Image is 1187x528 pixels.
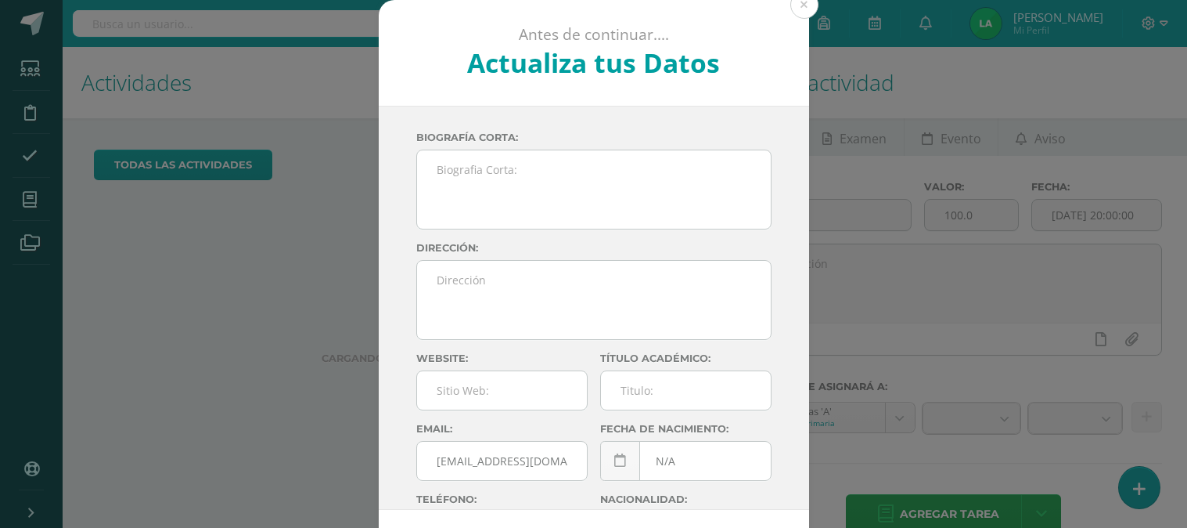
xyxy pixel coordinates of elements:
[420,25,767,45] p: Antes de continuar....
[601,442,771,480] input: Fecha de Nacimiento:
[600,494,772,505] label: Nacionalidad:
[416,494,588,505] label: Teléfono:
[600,353,772,364] label: Título académico:
[416,423,588,435] label: Email:
[416,242,772,254] label: Dirección:
[600,423,772,435] label: Fecha de nacimiento:
[417,442,587,480] input: Correo Electronico:
[416,132,772,143] label: Biografía corta:
[416,353,588,364] label: Website:
[601,371,771,410] input: Titulo:
[417,371,587,410] input: Sitio Web:
[420,45,767,81] h2: Actualiza tus Datos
